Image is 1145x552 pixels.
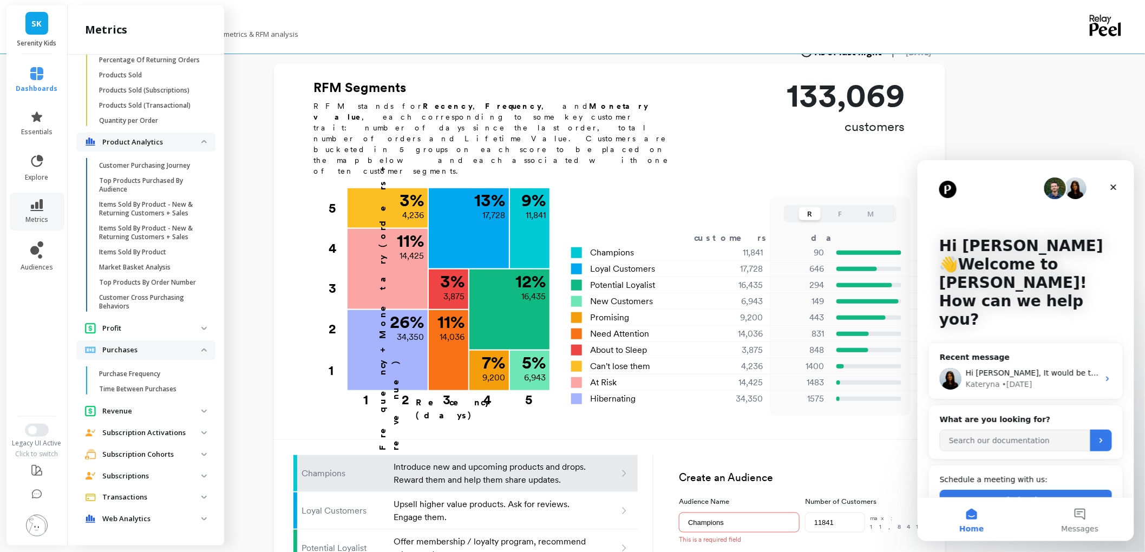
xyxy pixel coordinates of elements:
p: Serenity Kids [17,39,57,48]
p: Recency (days) [416,396,549,422]
button: F [829,207,851,220]
div: 3 [426,391,467,402]
div: 16,435 [699,279,776,292]
p: Frequency + Monetary (orders + revenue) [376,130,402,450]
span: Can't lose them [591,360,651,373]
p: 26 % [390,313,424,331]
label: Audience Name [679,496,799,507]
b: Recency [423,102,473,110]
img: navigation item icon [85,137,96,146]
p: 11 % [397,232,424,249]
img: navigation item icon [85,472,96,479]
p: RFM stands for , , and , each corresponding to some key customer trait: number of days since the ... [314,101,682,176]
label: Number of Customers [805,496,925,507]
p: 1575 [777,392,825,405]
img: navigation item icon [85,449,96,460]
p: 3,875 [444,290,465,303]
p: 3 % [441,273,465,290]
p: 5 % [522,354,546,371]
p: 14,036 [440,331,465,344]
iframe: Intercom live chat [918,160,1134,541]
p: Items Sold By Product [99,248,166,257]
div: • [DATE] [84,219,115,230]
p: 11 % [438,313,465,331]
p: Profit [102,323,201,334]
h3: Create an Audience [679,470,925,486]
img: down caret icon [201,410,207,413]
p: Loyal Customers [302,504,387,517]
p: 4,236 [403,209,424,222]
p: 848 [777,344,825,357]
p: Top Products Purchased By Audience [99,176,202,194]
div: 5 [509,391,549,402]
span: Need Attention [591,327,650,340]
img: navigation item icon [85,405,96,417]
p: 6,943 [525,371,546,384]
h2: metrics [85,22,127,37]
div: 1 [343,391,388,402]
p: Champions [302,467,387,480]
p: Products Sold (Subscriptions) [99,86,189,95]
input: e.g. 500 [805,512,865,533]
p: 13 % [475,192,506,209]
p: Top Products By Order Number [99,278,196,287]
input: Search our documentation [22,270,173,291]
p: 17,728 [483,209,506,222]
div: Kateryna [48,219,82,230]
p: 1400 [777,360,825,373]
p: Subscription Cohorts [102,449,201,460]
div: 6,943 [699,295,776,308]
img: navigation item icon [85,429,96,437]
img: navigation item icon [85,323,96,334]
img: down caret icon [201,453,207,456]
div: 1 [329,350,346,391]
span: At Risk [591,376,617,389]
span: Home [42,365,66,372]
div: 4 [329,228,346,268]
p: 9 % [522,192,546,209]
h2: RFM Segments [314,79,682,96]
p: 133,069 [787,79,905,111]
span: Messages [144,365,181,372]
p: max: 11,841 [871,514,926,531]
div: 14,425 [699,376,776,389]
span: explore [25,173,49,182]
p: Purchase Frequency [99,370,160,378]
img: navigation item icon [85,515,96,523]
span: audiences [21,263,53,272]
img: profile picture [26,515,48,536]
div: 3,875 [699,344,776,357]
p: 3 % [400,192,424,209]
p: 9,200 [483,371,506,384]
p: 831 [777,327,825,340]
div: 4 [467,391,509,402]
img: down caret icon [201,496,207,499]
img: navigation item icon [85,494,96,502]
p: 294 [777,279,825,292]
span: essentials [21,128,53,136]
p: Customer Cross Purchasing Behaviors [99,293,202,311]
p: Purchases [102,345,201,356]
p: Items Sold By Product - New & Returning Customers + Sales [99,224,202,241]
p: Transactions [102,492,201,503]
span: SK [32,17,42,30]
img: down caret icon [201,475,207,478]
p: Upsell higher value products. Ask for reviews. Engage them. [394,498,588,524]
span: About to Sleep [591,344,647,357]
p: 1483 [777,376,825,389]
button: Messages [108,338,217,381]
p: 34,350 [397,331,424,344]
p: 11,841 [526,209,546,222]
p: 12 % [516,273,546,290]
p: Quantity per Order [99,116,158,125]
img: down caret icon [201,140,207,143]
img: down caret icon [201,327,207,330]
button: Switch to New UI [25,424,49,437]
